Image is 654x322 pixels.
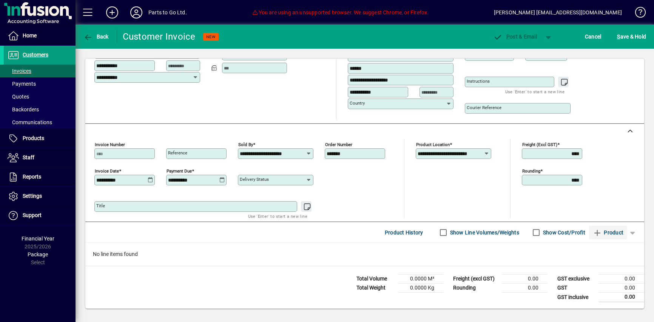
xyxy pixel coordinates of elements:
span: ave & Hold [617,31,646,43]
a: Products [4,129,76,148]
mat-label: Sold by [238,142,253,147]
span: Staff [23,154,34,160]
td: GST inclusive [554,293,599,302]
a: Reports [4,168,76,186]
mat-label: Courier Reference [467,105,501,110]
span: Cancel [585,31,602,43]
mat-label: Title [96,203,105,208]
div: Customer Invoice [123,31,196,43]
a: Home [4,26,76,45]
a: Invoices [4,65,76,77]
div: Parts to Go Ltd. [148,6,187,18]
td: Rounding [449,283,502,293]
div: No line items found [85,243,644,266]
mat-label: Product location [416,142,450,147]
mat-label: Delivery status [240,177,269,182]
button: Add [100,6,124,19]
td: 0.00 [502,283,548,293]
span: Support [23,212,42,218]
span: Home [23,32,37,39]
td: 0.00 [599,274,644,283]
button: Product History [382,226,426,239]
mat-label: Invoice date [95,168,119,174]
app-page-header-button: Back [76,30,117,43]
button: Back [82,30,111,43]
span: S [617,34,620,40]
td: 0.00 [502,274,548,283]
mat-label: Order number [325,142,352,147]
span: Products [23,135,44,141]
td: GST [554,283,599,293]
button: Cancel [583,30,603,43]
span: Backorders [8,106,39,112]
button: Profile [124,6,148,19]
td: Total Volume [353,274,398,283]
span: Invoices [8,68,31,74]
mat-label: Freight (excl GST) [522,142,557,147]
span: Product [593,226,623,239]
mat-label: Invoice number [95,142,125,147]
span: Quotes [8,94,29,100]
span: Product History [385,226,423,239]
mat-label: Instructions [467,79,490,84]
span: P [506,34,510,40]
span: Payments [8,81,36,87]
span: Financial Year [22,236,54,242]
mat-hint: Use 'Enter' to start a new line [248,212,307,220]
div: [PERSON_NAME] [EMAIL_ADDRESS][DOMAIN_NAME] [494,6,622,18]
label: Show Cost/Profit [541,229,585,236]
td: Total Weight [353,283,398,293]
td: 0.00 [599,293,644,302]
span: ost & Email [493,34,537,40]
a: Staff [4,148,76,167]
a: Support [4,206,76,225]
mat-label: Reference [168,150,187,156]
a: Payments [4,77,76,90]
label: Show Line Volumes/Weights [449,229,519,236]
span: Customers [23,52,48,58]
a: Quotes [4,90,76,103]
a: Backorders [4,103,76,116]
span: NEW [206,34,216,39]
span: Communications [8,119,52,125]
button: Product [589,226,627,239]
td: Freight (excl GST) [449,274,502,283]
mat-hint: Use 'Enter' to start a new line [505,87,565,96]
mat-label: Rounding [522,168,540,174]
a: Communications [4,116,76,129]
span: Package [28,251,48,257]
span: You are using an unsupported browser. We suggest Chrome, or Firefox. [252,9,429,15]
a: Knowledge Base [629,2,645,26]
a: Settings [4,187,76,206]
span: Settings [23,193,42,199]
mat-label: Payment due [167,168,192,174]
td: 0.0000 M³ [398,274,443,283]
td: 0.0000 Kg [398,283,443,293]
td: GST exclusive [554,274,599,283]
td: 0.00 [599,283,644,293]
mat-label: Country [350,100,365,106]
span: Back [83,34,109,40]
span: Reports [23,174,41,180]
button: Save & Hold [615,30,648,43]
button: Post & Email [489,30,541,43]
